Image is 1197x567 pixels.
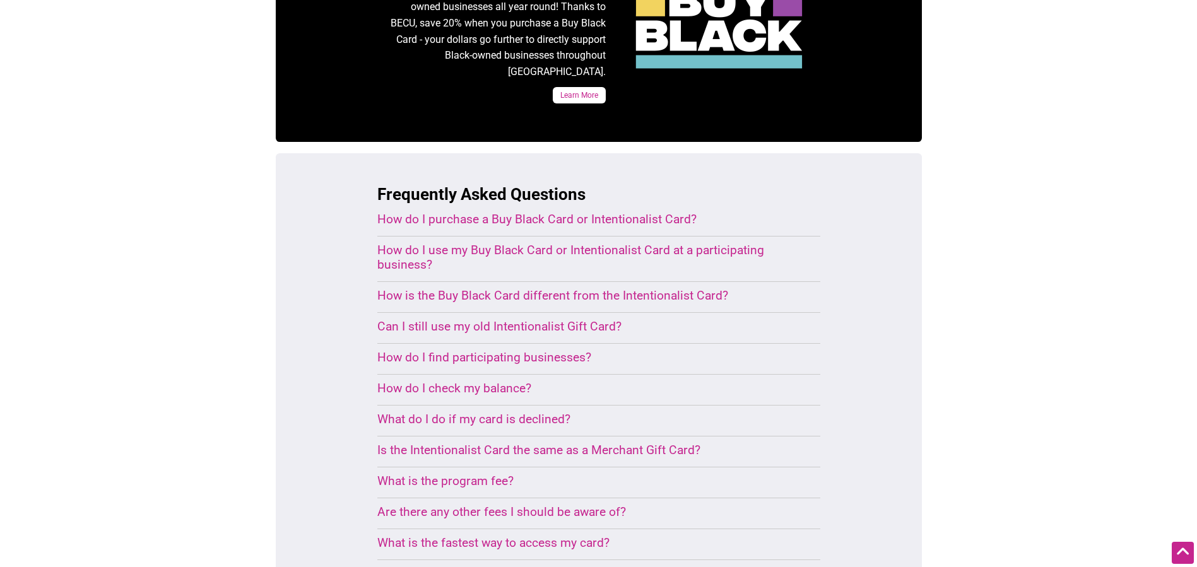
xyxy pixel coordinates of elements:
[377,412,790,430] details: You can first check your balance through your Intentionalist Account. For further support, you ca...
[377,288,790,306] details: The Buy Black Card can be used to purchase from participating Black-owned businesses. The Intenti...
[377,319,790,337] details: The old Intentionalist Gift Card is no longer an in-person payment option at participating small ...
[377,505,790,519] summary: Are there any other fees I should be aware of?
[377,212,790,230] details: Both cards are available in the , with the option to select a physical or digital card.
[377,350,790,365] summary: How do I find participating businesses?
[377,243,790,275] details: Physical cards are swiped at the register, exactly like a credit card. For digital cards, simply ...
[377,535,790,553] details: When you’re logged into your Intentionalist Account, you can access your digital Intentionalist C...
[1172,542,1194,564] div: Scroll Back to Top
[377,443,790,457] summary: Is the Intentionalist Card the same as a Merchant Gift Card?
[377,474,790,488] summary: What is the program fee?
[377,288,790,303] summary: How is the Buy Black Card different from the Intentionalist Card?
[553,87,606,103] a: Learn More
[377,183,820,206] h3: Frequently Asked Questions
[377,381,790,399] details: When logged into your Intentionalist Account, you can access your balance from the Cards list.
[377,535,790,550] summary: What is the fastest way to access my card?
[377,474,790,491] details: The program fee allows Intentionalist to cover the administrative costs of the Intentionalist Car...
[377,412,790,426] summary: What do I do if my card is declined?
[377,243,790,272] summary: How do I use my Buy Black Card or Intentionalist Card at a participating business?
[377,443,790,460] details: The Intentionalist Card can be used at any participating small business. You also have the option...
[377,319,790,334] summary: Can I still use my old Intentionalist Gift Card?
[377,350,790,368] details: to view participating businesses in the Buy Black Card network and to view participating business...
[377,505,790,522] details: In addition to the Intentionalist Program Fee, there is a Vendor Fee ($.45 for digital cards, $2....
[377,381,790,395] summary: How do I check my balance?
[377,212,790,226] summary: How do I purchase a Buy Black Card or Intentionalist Card?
